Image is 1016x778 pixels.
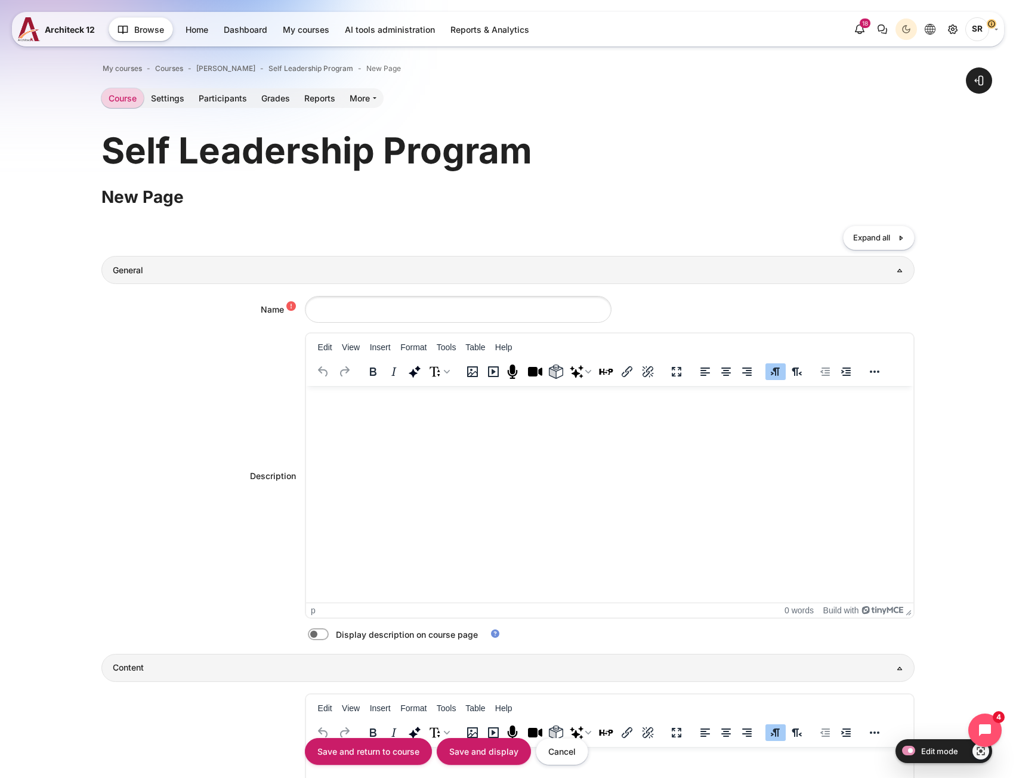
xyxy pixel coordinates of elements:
[286,302,296,312] i: Required
[363,363,383,380] button: Bold
[688,721,758,744] div: alignment
[659,360,688,383] div: view
[716,724,736,741] button: Align centre
[808,360,857,383] div: indentation
[546,363,566,380] button: C4L
[462,363,483,380] button: Image
[404,724,425,741] button: AI tools
[318,342,332,352] span: Edit
[437,342,456,352] span: Tools
[737,724,757,741] button: Align right
[311,606,316,615] div: p
[786,363,807,380] button: Right to left
[5,5,603,19] body: Rich text area. Press ALT-0 for help.
[495,703,512,713] span: Help
[596,363,616,380] button: Configure H5P content
[504,724,524,741] button: Record audio
[688,360,758,383] div: alignment
[101,186,914,208] h2: New Page
[596,724,616,741] button: Configure H5P content
[897,20,915,38] div: Dark Mode
[342,703,360,713] span: View
[113,662,903,673] h3: Content
[465,703,485,713] span: Table
[860,18,870,28] div: 18
[338,20,442,39] a: AI tools administration
[737,363,757,380] button: Align right
[695,724,715,741] button: Align left
[404,363,425,380] button: AI tools
[786,724,807,741] button: Right to left
[134,23,164,36] span: Browse
[366,63,401,74] span: New Page
[617,363,637,380] button: Link
[465,342,485,352] span: Table
[864,724,885,741] button: Reveal or hide additional toolbar items
[666,724,687,741] button: Fullscreen
[306,386,913,603] iframe: Rich text area
[334,724,354,741] button: Redo
[192,88,254,108] a: Participants
[906,605,912,616] div: Press the Up and Down arrow keys to resize the editor.
[276,20,336,39] a: My courses
[313,724,333,741] button: Undo
[638,724,658,741] button: Unlink
[306,360,356,383] div: history
[356,721,455,744] div: formatting
[836,724,856,741] button: Increase indent
[155,63,183,74] a: Courses
[443,20,536,39] a: Reports & Analytics
[504,363,524,380] button: Record audio
[101,88,144,108] a: Course
[462,724,483,741] button: Image
[872,18,893,40] button: There are 0 unread conversations
[758,360,808,383] div: directionality
[638,363,658,380] button: Unlink
[313,363,333,380] button: Undo
[254,88,297,108] a: Grades
[695,363,715,380] button: Align left
[217,20,274,39] a: Dashboard
[546,724,566,741] button: C4L
[853,232,890,244] span: Expand all
[864,363,885,380] button: Reveal or hide additional toolbar items
[305,738,432,765] input: Save and return to course
[823,606,903,615] a: Build with TinyMCE
[363,724,383,741] button: Bold
[101,61,914,76] nav: Navigation bar
[101,127,532,174] h1: Self Leadership Program
[18,17,100,41] a: A12 A12 Architeck 12
[45,23,95,36] span: Architeck 12
[919,18,941,40] button: Languages
[525,724,545,741] button: Record video
[921,746,958,756] span: Edit mode
[384,724,404,741] button: Italic
[972,743,989,760] a: Show/Hide - Region
[843,226,915,250] a: Expand all
[567,363,595,380] button: Generate AI content
[113,265,903,276] h3: General
[942,18,963,40] a: Site administration
[196,63,255,74] span: [PERSON_NAME]
[342,88,384,108] a: More
[400,703,427,713] span: Format
[659,721,688,744] div: view
[370,703,391,713] span: Insert
[268,63,353,74] a: Self Leadership Program
[808,721,857,744] div: indentation
[666,363,687,380] button: Fullscreen
[455,721,659,744] div: content
[144,88,192,108] a: Settings
[356,360,455,383] div: formatting
[490,628,501,639] i: Help with Display description on course page
[765,724,786,741] button: Left to right
[336,628,478,641] label: Display description on course page
[495,342,512,352] span: Help
[765,363,786,380] button: Left to right
[785,606,814,615] button: 0 words
[965,17,998,41] a: User menu
[18,17,40,41] img: A12
[483,363,504,380] button: Multimedia
[437,703,456,713] span: Tools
